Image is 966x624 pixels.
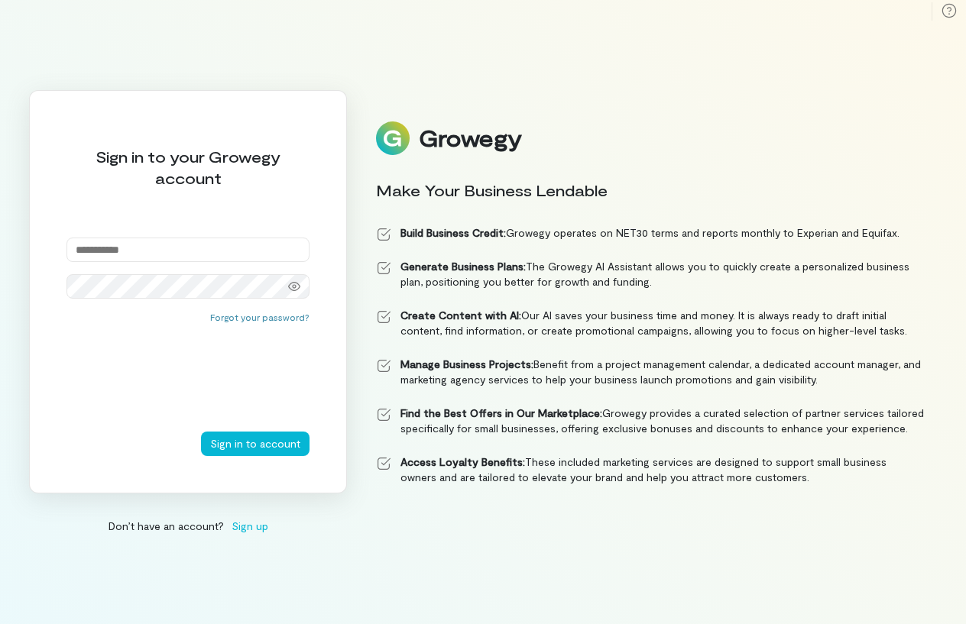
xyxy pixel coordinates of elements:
[400,226,506,239] strong: Build Business Credit:
[400,309,521,322] strong: Create Content with AI:
[29,518,347,534] div: Don’t have an account?
[400,260,526,273] strong: Generate Business Plans:
[400,455,525,468] strong: Access Loyalty Benefits:
[376,454,925,485] li: These included marketing services are designed to support small business owners and are tailored ...
[376,179,925,201] div: Make Your Business Lendable
[376,225,925,241] li: Growegy operates on NET30 terms and reports monthly to Experian and Equifax.
[376,357,925,387] li: Benefit from a project management calendar, a dedicated account manager, and marketing agency ser...
[376,121,410,155] img: Logo
[232,518,268,534] span: Sign up
[419,125,521,151] div: Growegy
[210,311,310,323] button: Forgot your password?
[376,308,925,338] li: Our AI saves your business time and money. It is always ready to draft initial content, find info...
[66,146,310,189] div: Sign in to your Growegy account
[400,357,533,370] strong: Manage Business Projects:
[376,259,925,289] li: The Growegy AI Assistant allows you to quickly create a personalized business plan, positioning y...
[201,432,310,456] button: Sign in to account
[400,406,602,419] strong: Find the Best Offers in Our Marketplace:
[376,406,925,436] li: Growegy provides a curated selection of partner services tailored specifically for small business...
